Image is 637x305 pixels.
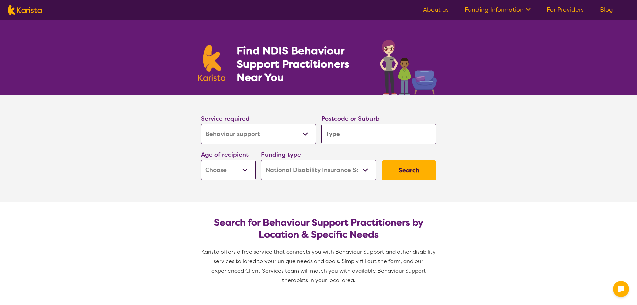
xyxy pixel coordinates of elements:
[198,45,226,81] img: Karista logo
[237,44,366,84] h1: Find NDIS Behaviour Support Practitioners Near You
[206,217,431,241] h2: Search for Behaviour Support Practitioners by Location & Specific Needs
[198,247,439,285] p: Karista offers a free service that connects you with Behaviour Support and other disability servi...
[321,124,436,144] input: Type
[423,6,449,14] a: About us
[547,6,584,14] a: For Providers
[600,6,613,14] a: Blog
[382,160,436,180] button: Search
[201,151,249,159] label: Age of recipient
[261,151,301,159] label: Funding type
[321,115,380,123] label: Postcode or Suburb
[201,115,250,123] label: Service required
[8,5,42,15] img: Karista logo
[378,36,439,95] img: behaviour-support
[465,6,531,14] a: Funding Information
